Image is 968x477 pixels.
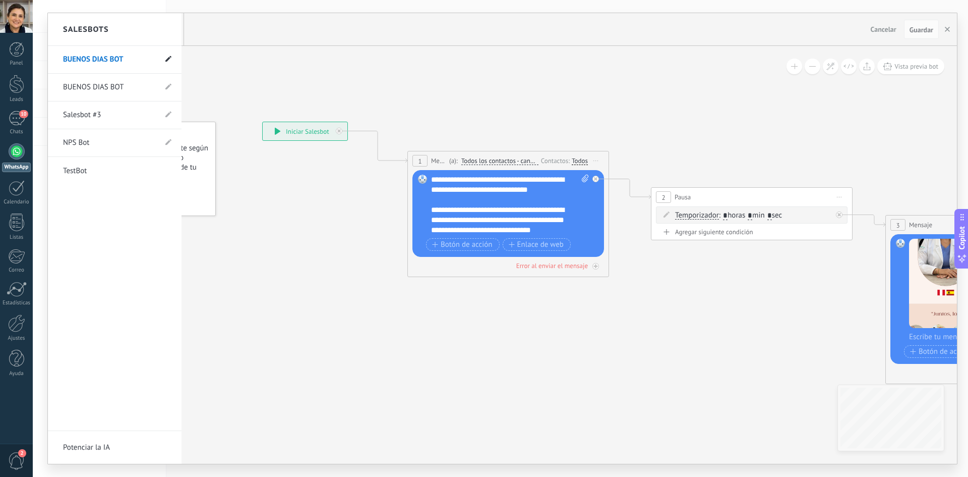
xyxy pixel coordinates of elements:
div: Chats [2,129,31,135]
div: WhatsApp [2,163,31,172]
a: Potenciar la IA [48,431,181,464]
div: Panel [2,60,31,67]
div: Ajustes [2,335,31,342]
span: 2 [18,449,26,457]
div: Listas [2,234,31,241]
a: Salesbot #3 [63,101,156,129]
h2: Salesbots [63,14,109,45]
span: 10 [19,110,28,118]
span: Copilot [957,226,967,249]
div: Estadísticas [2,300,31,306]
a: BUENOS DIAS BOT [63,73,156,101]
a: TestBot [63,157,156,185]
a: NPS Bot [63,129,156,157]
div: Leads [2,96,31,103]
div: Correo [2,267,31,274]
div: Calendario [2,199,31,205]
div: Ayuda [2,370,31,377]
a: BUENOS DIAS BOT [63,45,156,74]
